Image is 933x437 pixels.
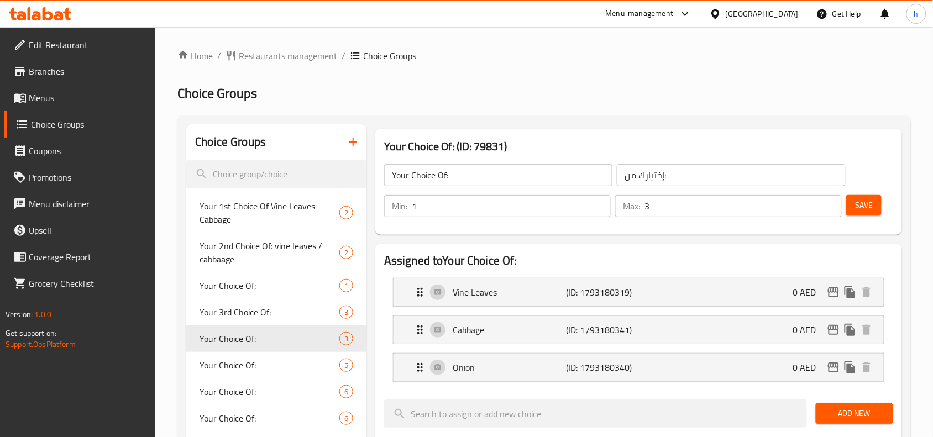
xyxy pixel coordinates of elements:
[340,307,353,318] span: 3
[200,412,339,425] span: Your Choice Of:
[339,385,353,398] div: Choices
[339,279,353,292] div: Choices
[29,171,147,184] span: Promotions
[340,360,353,371] span: 5
[4,244,156,270] a: Coverage Report
[186,325,366,352] div: Your Choice Of:3
[6,326,56,340] span: Get support on:
[384,252,893,269] h2: Assigned to Your Choice Of:
[177,49,213,62] a: Home
[384,273,893,311] li: Expand
[339,246,353,259] div: Choices
[339,306,353,319] div: Choices
[392,199,407,213] p: Min:
[177,49,911,62] nav: breadcrumb
[186,405,366,431] div: Your Choice Of:6
[4,138,156,164] a: Coupons
[4,191,156,217] a: Menu disclaimer
[200,359,339,372] span: Your Choice Of:
[200,199,339,226] span: Your 1st Choice Of Vine Leaves Cabbage
[339,359,353,372] div: Choices
[4,217,156,244] a: Upsell
[340,413,353,424] span: 6
[842,359,858,376] button: duplicate
[29,144,147,157] span: Coupons
[200,279,339,292] span: Your Choice Of:
[453,361,566,374] p: Onion
[200,239,339,266] span: Your 2nd Choice Of: vine leaves / cabbaage
[29,197,147,210] span: Menu disclaimer
[186,272,366,299] div: Your Choice Of:1
[226,49,337,62] a: Restaurants management
[31,118,147,131] span: Choice Groups
[816,403,893,424] button: Add New
[842,322,858,338] button: duplicate
[29,91,147,104] span: Menus
[566,323,642,336] p: (ID: 1793180341)
[858,359,875,376] button: delete
[394,278,884,306] div: Expand
[623,199,640,213] p: Max:
[340,387,353,397] span: 6
[340,281,353,291] span: 1
[29,65,147,78] span: Branches
[339,206,353,219] div: Choices
[342,49,345,62] li: /
[855,198,873,212] span: Save
[793,361,825,374] p: 0 AED
[384,311,893,349] li: Expand
[384,399,807,428] input: search
[726,8,799,20] div: [GEOGRAPHIC_DATA]
[340,334,353,344] span: 3
[825,407,884,420] span: Add New
[4,164,156,191] a: Promotions
[200,306,339,319] span: Your 3rd Choice Of:
[339,332,353,345] div: Choices
[186,352,366,378] div: Your Choice Of:5
[363,49,416,62] span: Choice Groups
[453,286,566,299] p: Vine Leaves
[4,85,156,111] a: Menus
[566,361,642,374] p: (ID: 1793180340)
[846,195,882,215] button: Save
[4,111,156,138] a: Choice Groups
[4,270,156,297] a: Grocery Checklist
[29,224,147,237] span: Upsell
[339,412,353,425] div: Choices
[858,284,875,301] button: delete
[186,160,366,188] input: search
[453,323,566,336] p: Cabbage
[858,322,875,338] button: delete
[825,359,842,376] button: edit
[914,8,919,20] span: h
[29,277,147,290] span: Grocery Checklist
[825,284,842,301] button: edit
[217,49,221,62] li: /
[842,284,858,301] button: duplicate
[793,323,825,336] p: 0 AED
[384,138,893,155] h3: Your Choice Of: (ID: 79831)
[566,286,642,299] p: (ID: 1793180319)
[606,7,674,20] div: Menu-management
[394,354,884,381] div: Expand
[340,208,353,218] span: 2
[394,316,884,344] div: Expand
[195,134,266,150] h2: Choice Groups
[825,322,842,338] button: edit
[6,337,76,351] a: Support.OpsPlatform
[384,349,893,386] li: Expand
[29,38,147,51] span: Edit Restaurant
[340,248,353,258] span: 2
[186,299,366,325] div: Your 3rd Choice Of:3
[6,307,33,322] span: Version:
[793,286,825,299] p: 0 AED
[186,233,366,272] div: Your 2nd Choice Of: vine leaves / cabbaage2
[29,250,147,264] span: Coverage Report
[239,49,337,62] span: Restaurants management
[200,332,339,345] span: Your Choice Of:
[177,81,257,106] span: Choice Groups
[186,378,366,405] div: Your Choice Of:6
[34,307,51,322] span: 1.0.0
[186,193,366,233] div: Your 1st Choice Of Vine Leaves Cabbage2
[4,58,156,85] a: Branches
